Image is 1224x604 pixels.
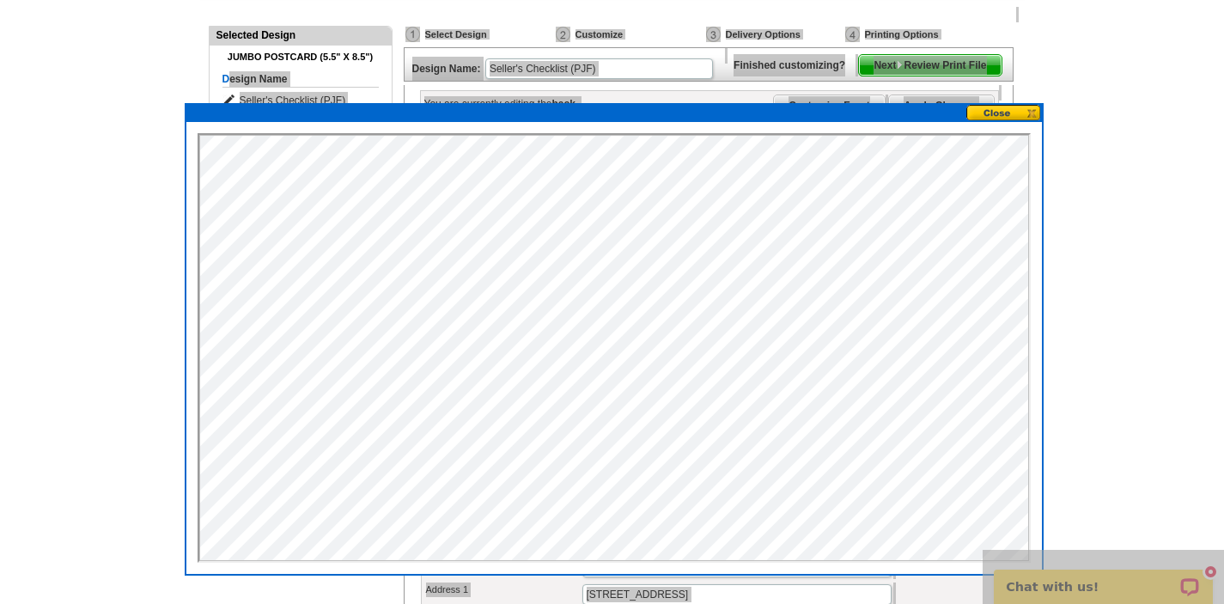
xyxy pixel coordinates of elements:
[706,27,721,42] img: Delivery Options
[889,95,993,116] span: Apply Changes
[734,59,856,71] strong: Finished customizing?
[896,61,904,69] img: button-next-arrow-white.png
[554,26,704,47] div: Customize
[210,27,392,43] div: Selected Design
[556,27,570,42] img: Customize
[774,95,885,116] span: Customize Front
[843,26,996,43] div: Printing Options
[404,26,554,47] div: Select Design
[704,26,843,43] div: Delivery Options
[845,27,860,42] img: Printing Options & Summary
[426,583,581,597] label: Address 1
[983,550,1224,604] iframe: LiveChat chat widget
[222,92,379,109] span: Seller's Checklist (PJF)
[405,27,420,42] img: Select Design
[222,71,379,88] h5: Design Name
[412,63,481,75] strong: Design Name:
[859,55,1001,76] span: Next Review Print File
[222,52,379,63] h4: Jumbo Postcard (5.5" x 8.5")
[424,96,579,112] div: You are currently editing the .
[552,98,575,110] b: back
